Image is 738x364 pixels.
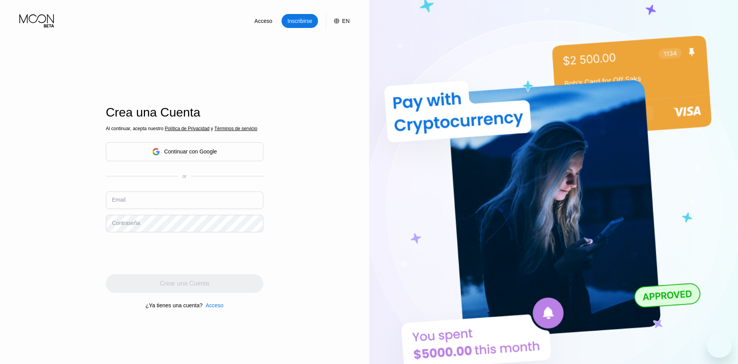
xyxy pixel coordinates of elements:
[112,220,140,226] div: Contraseña
[707,333,732,358] iframe: Botón para iniciar la ventana de mensajería
[106,126,263,131] div: Al continuar, acepta nuestro
[112,197,126,203] div: Email
[214,126,258,131] span: Términos de servicio
[202,302,223,308] div: Acceso
[209,126,214,131] span: y
[254,17,273,25] div: Acceso
[182,174,187,179] div: or
[145,302,202,308] div: ¿Ya tienes una cuenta?
[287,17,313,25] div: Inscribirse
[342,18,349,24] div: EN
[245,14,282,28] div: Acceso
[106,105,263,120] div: Crea una Cuenta
[165,126,209,131] span: Política de Privacidad
[326,14,349,28] div: EN
[206,302,223,308] div: Acceso
[106,238,224,268] iframe: reCAPTCHA
[106,142,263,161] div: Continuar con Google
[282,14,318,28] div: Inscribirse
[164,148,217,155] div: Continuar con Google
